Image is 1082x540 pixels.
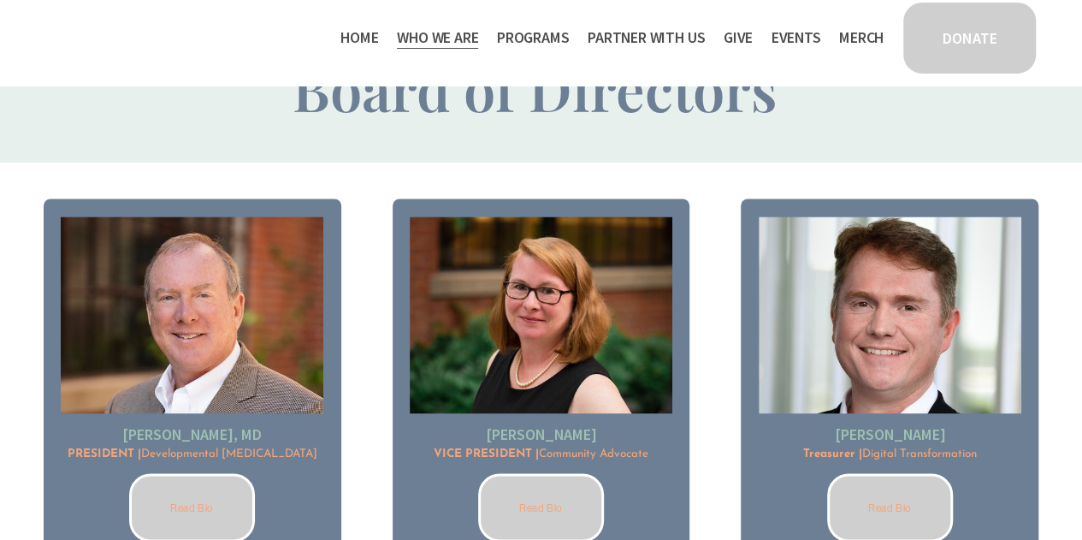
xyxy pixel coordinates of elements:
div: Rename [7,99,1075,115]
a: Events [771,24,820,51]
span: Programs [497,26,570,50]
p: Developmental [MEDICAL_DATA] [61,447,322,463]
div: Sort A > Z [7,7,1075,22]
div: Move To ... [7,115,1075,130]
h2: [PERSON_NAME] [759,424,1020,444]
a: Home [340,24,378,51]
strong: PRESIDENT | [68,448,141,460]
span: Partner With Us [588,26,705,50]
p: Community Advocate [410,447,671,463]
div: Delete [7,53,1075,68]
div: Move To ... [7,38,1075,53]
h2: [PERSON_NAME] [410,424,671,444]
strong: VICE PRESIDENT | [434,448,539,460]
strong: Treasurer | [803,448,862,460]
div: Options [7,68,1075,84]
span: Who We Are [397,26,478,50]
h2: [PERSON_NAME], MD [61,424,322,444]
a: folder dropdown [497,24,570,51]
a: folder dropdown [588,24,705,51]
a: Merch [839,24,884,51]
p: Digital Transformation [759,447,1020,463]
div: Sign out [7,84,1075,99]
div: Sort New > Old [7,22,1075,38]
a: folder dropdown [397,24,478,51]
span: Board of Directors [293,50,777,127]
a: Give [724,24,753,51]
